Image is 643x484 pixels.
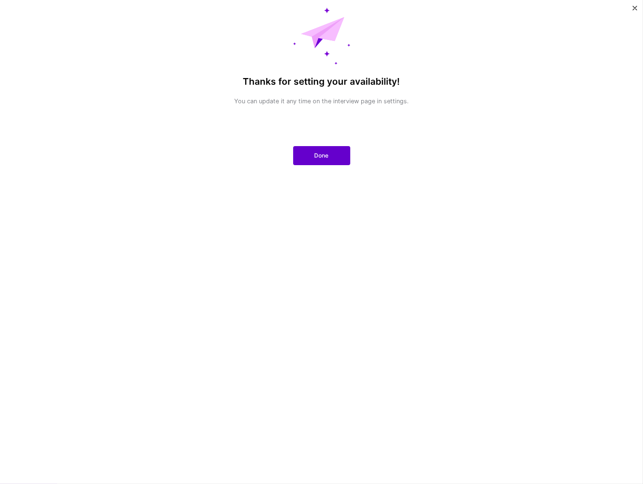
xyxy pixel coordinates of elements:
[293,8,350,65] img: Message Sent
[227,97,416,106] p: You can update it any time on the interview page in settings.
[633,6,637,16] button: Close
[243,76,400,87] h4: Thanks for setting your availability!
[293,146,350,165] button: Done
[315,151,329,160] span: Done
